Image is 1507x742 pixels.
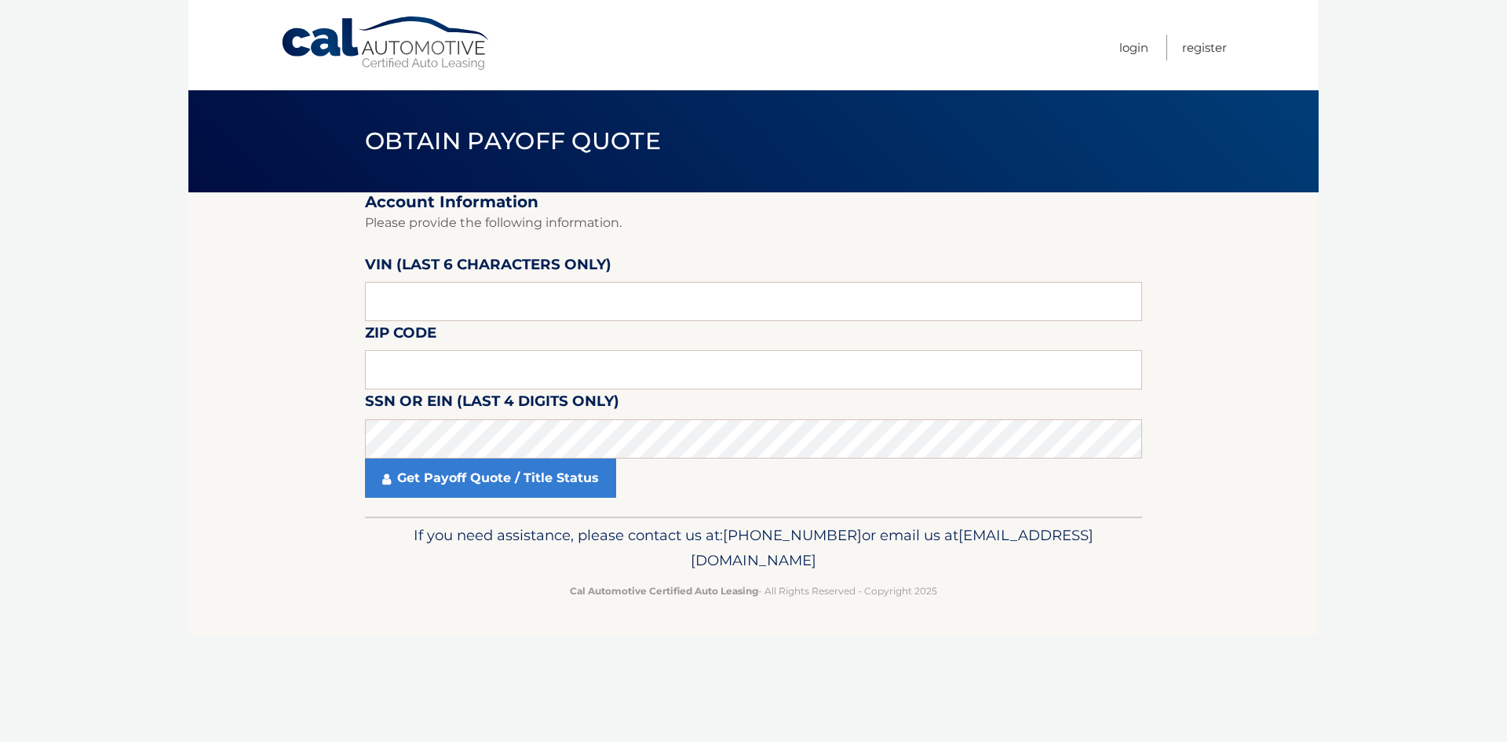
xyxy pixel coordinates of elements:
p: Please provide the following information. [365,212,1142,234]
p: If you need assistance, please contact us at: or email us at [375,523,1132,573]
label: Zip Code [365,321,436,350]
label: VIN (last 6 characters only) [365,253,611,282]
a: Get Payoff Quote / Title Status [365,459,616,498]
h2: Account Information [365,192,1142,212]
a: Login [1119,35,1148,60]
a: Cal Automotive [280,16,492,71]
p: - All Rights Reserved - Copyright 2025 [375,583,1132,599]
label: SSN or EIN (last 4 digits only) [365,389,619,419]
span: [PHONE_NUMBER] [723,526,862,544]
strong: Cal Automotive Certified Auto Leasing [570,585,758,597]
span: Obtain Payoff Quote [365,126,661,155]
a: Register [1182,35,1227,60]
